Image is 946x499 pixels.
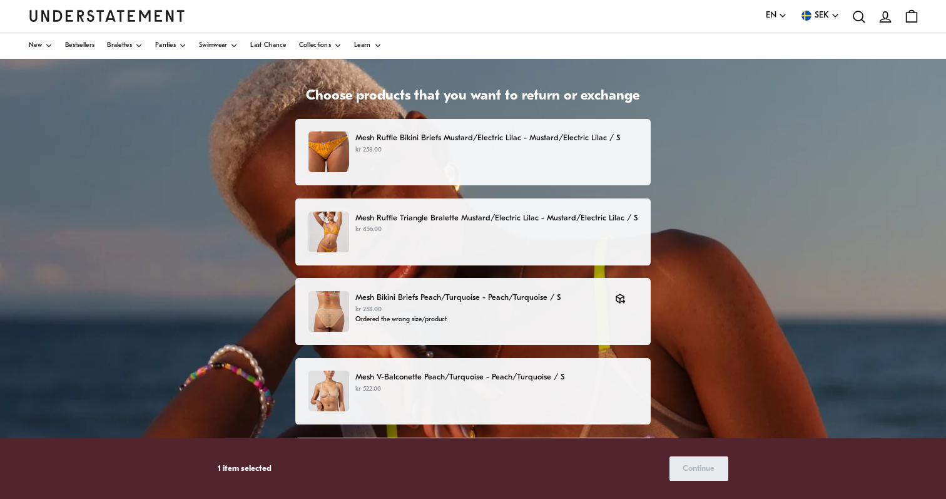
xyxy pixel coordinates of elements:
span: Bralettes [107,43,132,49]
p: Mesh V-Balconette Peach/Turquoise - Peach/Turquoise / S [355,371,638,384]
span: Learn [354,43,371,49]
a: Bestsellers [65,33,94,59]
img: PEME-BRF-002-1.jpg [308,291,349,332]
p: Mesh Ruffle Triangle Bralette Mustard/Electric Lilac - Mustard/Electric Lilac / S [355,212,638,225]
span: SEK [815,9,829,23]
p: kr 456.00 [355,225,638,235]
span: Swimwear [199,43,227,49]
a: Collections [299,33,342,59]
a: Panties [155,33,186,59]
a: Learn [354,33,382,59]
button: SEK [800,9,840,23]
p: kr 258.00 [355,145,638,155]
span: Panties [155,43,176,49]
p: kr 522.00 [355,384,638,394]
img: PEME-BRA-028_46a8d15a-869b-4565-8017-d983a9479f9a.jpg [308,371,349,411]
span: New [29,43,42,49]
p: Mesh Bikini Briefs Peach/Turquoise - Peach/Turquoise / S [355,291,603,304]
img: 35_601b1a0a-718a-45e8-a058-2db907ff4568.jpg [308,131,349,172]
a: Last Chance [250,33,286,59]
a: Understatement Homepage [29,10,185,21]
a: Swimwear [199,33,238,59]
p: Mesh Ruffle Bikini Briefs Mustard/Electric Lilac - Mustard/Electric Lilac / S [355,131,638,145]
span: Bestsellers [65,43,94,49]
a: New [29,33,53,59]
p: kr 258.00 [355,305,603,315]
h1: Choose products that you want to return or exchange [295,88,651,106]
a: Bralettes [107,33,143,59]
button: EN [766,9,787,23]
span: EN [766,9,776,23]
span: Last Chance [250,43,286,49]
p: Ordered the wrong size/product [355,315,603,325]
img: MUME-BRA-034.jpg [308,212,349,252]
span: Collections [299,43,331,49]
